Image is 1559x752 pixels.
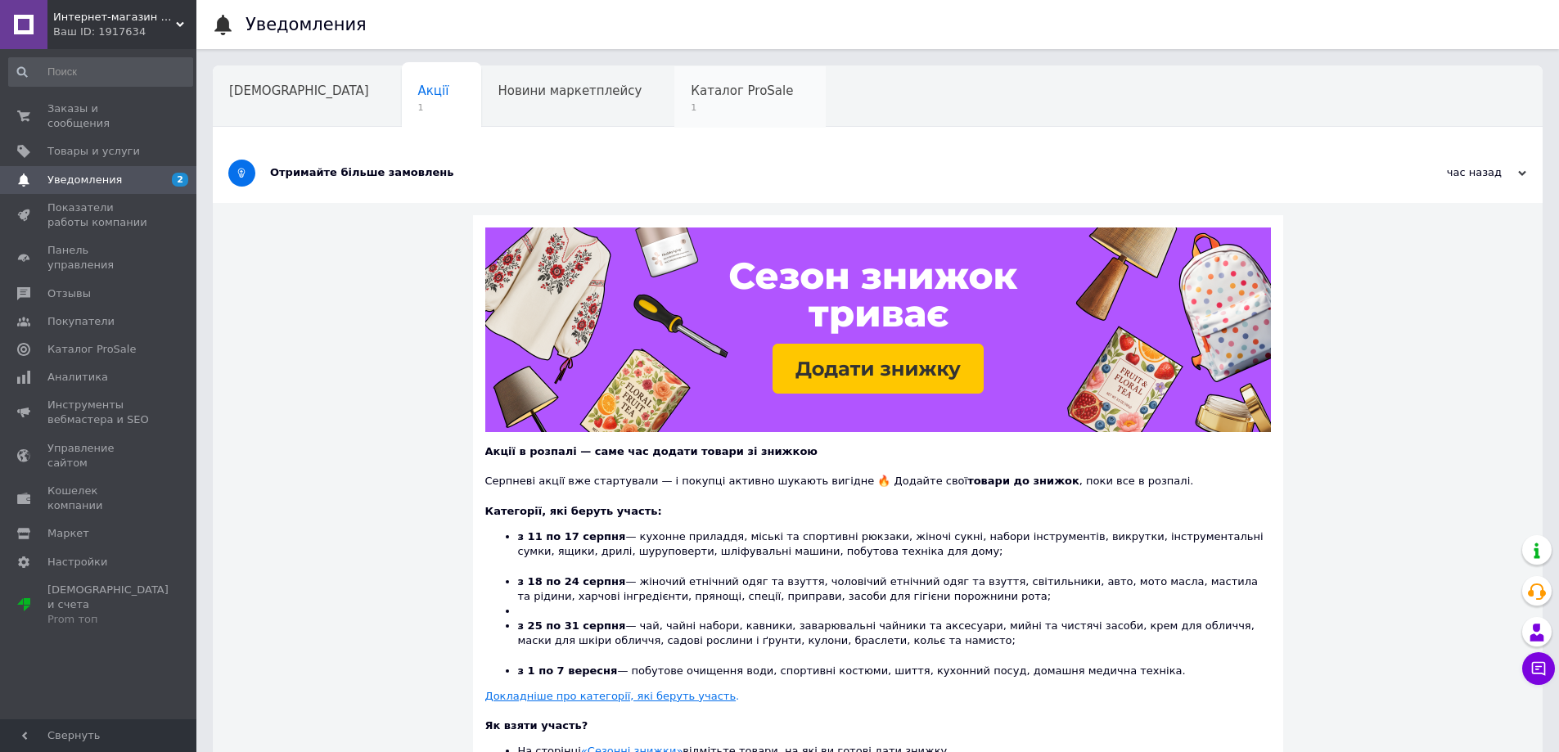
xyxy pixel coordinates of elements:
[967,475,1079,487] b: товари до знижок
[518,529,1271,574] li: — кухонне приладдя, міські та спортивні рюкзаки, жіночі сукні, набори інструментів, викрутки, інс...
[47,583,169,628] span: [DEMOGRAPHIC_DATA] и счета
[53,25,196,39] div: Ваш ID: 1917634
[47,314,115,329] span: Покупатели
[691,101,793,114] span: 1
[47,555,107,570] span: Настройки
[8,57,193,87] input: Поиск
[498,83,642,98] span: Новини маркетплейсу
[47,484,151,513] span: Кошелек компании
[1522,652,1555,685] button: Чат с покупателем
[47,286,91,301] span: Отзывы
[47,370,108,385] span: Аналитика
[53,10,176,25] span: Интернет-магазин электро-бытовых товаров "Восторг"
[518,575,626,588] b: з 18 по 24 серпня
[518,664,1271,678] li: — побутове очищення води, спортивні костюми, шиття, кухонний посуд, домашня медична техніка.
[1363,165,1526,180] div: час назад
[518,574,1271,604] li: — жіночий етнічний одяг та взуття, чоловічий етнічний одяг та взуття, світильники, авто, мото мас...
[485,505,662,517] b: Категорії, які беруть участь:
[485,690,737,702] u: Докладніше про категорії, які беруть участь
[485,690,740,702] a: Докладніше про категорії, які беруть участь.
[485,445,818,457] b: Акції в розпалі — саме час додати товари зі знижкою
[47,526,89,541] span: Маркет
[47,101,151,131] span: Заказы и сообщения
[172,173,188,187] span: 2
[691,83,793,98] span: Каталог ProSale
[47,342,136,357] span: Каталог ProSale
[47,200,151,230] span: Показатели работы компании
[246,15,367,34] h1: Уведомления
[47,398,151,427] span: Инструменты вебмастера и SEO
[47,144,140,159] span: Товары и услуги
[47,441,151,471] span: Управление сайтом
[518,530,626,543] b: з 11 по 17 серпня
[518,619,1271,664] li: — чай, чайні набори, кавники, заварювальні чайники та аксесуари, мийні та чистячі засоби, крем дл...
[229,83,369,98] span: [DEMOGRAPHIC_DATA]
[518,619,626,632] b: з 25 по 31 серпня
[418,83,449,98] span: Акції
[47,612,169,627] div: Prom топ
[47,243,151,272] span: Панель управления
[518,664,618,677] b: з 1 по 7 вересня
[485,459,1271,489] div: Серпневі акції вже стартували — і покупці активно шукають вигідне 🔥 Додайте свої , поки все в роз...
[47,173,122,187] span: Уведомления
[270,165,1363,180] div: Отримайте більше замовлень
[418,101,449,114] span: 1
[485,719,588,732] b: Як взяти участь?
